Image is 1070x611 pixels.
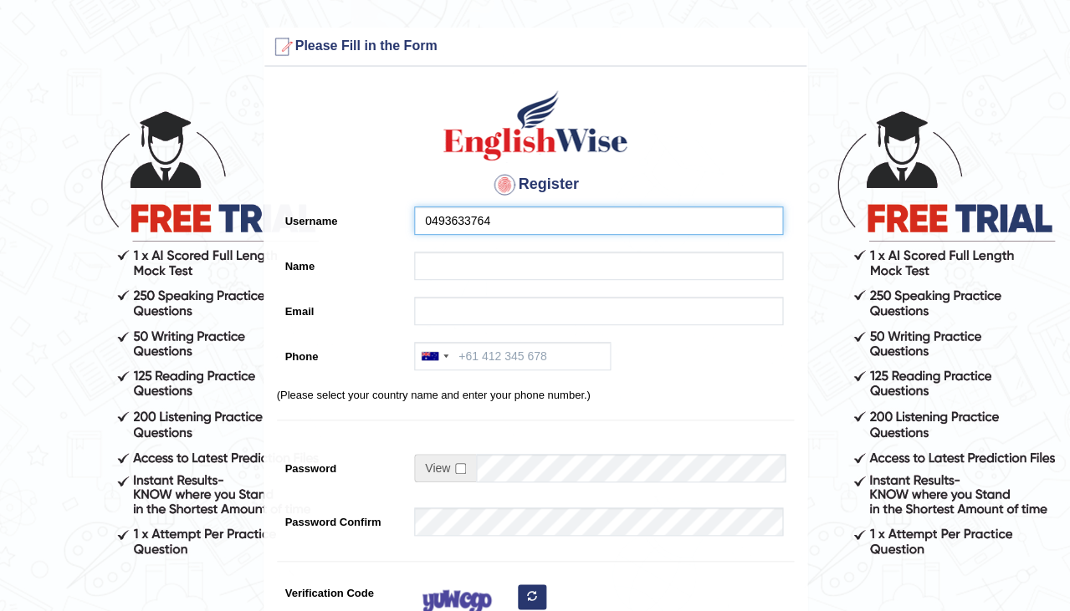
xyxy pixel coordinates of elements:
img: Logo of English Wise create a new account for intelligent practice with AI [440,88,631,163]
input: +61 412 345 678 [414,342,611,370]
label: Password Confirm [277,507,407,530]
h3: Please Fill in the Form [269,33,802,60]
label: Password [277,454,407,476]
label: Username [277,206,407,229]
input: Show/Hide Password [455,463,466,474]
h4: Register [277,171,794,198]
label: Email [277,297,407,319]
div: Australia: +61 [415,343,453,369]
label: Name [277,252,407,274]
label: Phone [277,342,407,364]
label: Verification Code [277,578,407,601]
p: (Please select your country name and enter your phone number.) [277,387,794,403]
